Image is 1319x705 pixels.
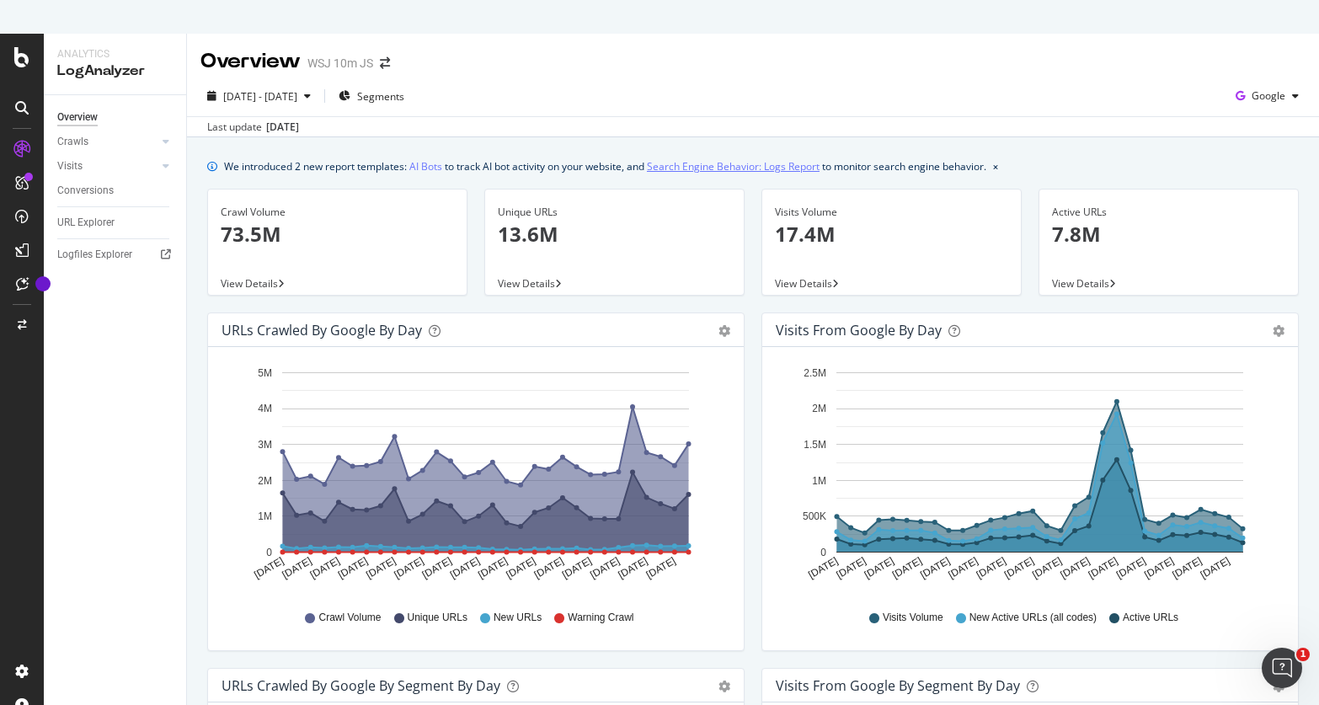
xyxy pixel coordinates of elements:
div: Overview [200,47,301,76]
text: [DATE] [532,555,566,581]
div: arrow-right-arrow-left [380,57,390,69]
a: Overview [57,109,174,126]
span: View Details [1052,276,1109,291]
a: Crawls [57,133,158,151]
text: [DATE] [364,555,398,581]
button: Google [1229,83,1306,109]
span: 1 [1296,648,1310,661]
text: [DATE] [280,555,314,581]
div: Last update [207,120,299,135]
text: [DATE] [588,555,622,581]
text: 4M [258,403,272,415]
div: gear [718,681,730,692]
text: 1M [258,510,272,522]
div: URLs Crawled by Google by day [222,322,422,339]
span: Active URLs [1123,611,1178,625]
text: [DATE] [1030,555,1064,581]
text: 2.5M [804,367,826,379]
a: Visits [57,158,158,175]
text: [DATE] [252,555,286,581]
svg: A chart. [776,361,1284,595]
button: Segments [332,83,411,109]
p: 73.5M [221,220,454,248]
text: 2M [258,475,272,487]
span: Unique URLs [408,611,467,625]
text: [DATE] [862,555,896,581]
text: [DATE] [560,555,594,581]
text: 5M [258,367,272,379]
a: Search Engine Behavior: Logs Report [647,158,820,175]
svg: A chart. [222,361,730,595]
text: [DATE] [1002,555,1036,581]
text: 1M [812,475,826,487]
text: [DATE] [1114,555,1148,581]
div: Tooltip anchor [35,276,51,291]
text: [DATE] [947,555,980,581]
div: Visits from Google By Segment By Day [776,677,1020,694]
span: Segments [357,89,404,104]
div: info banner [207,158,1299,175]
a: URL Explorer [57,214,174,232]
span: New URLs [494,611,542,625]
text: 1.5M [804,439,826,451]
text: [DATE] [392,555,426,581]
div: Visits Volume [775,205,1008,220]
div: WSJ 10m JS [307,55,373,72]
span: Crawl Volume [318,611,381,625]
text: [DATE] [336,555,370,581]
text: [DATE] [308,555,342,581]
span: Google [1252,88,1285,103]
text: [DATE] [1171,555,1204,581]
div: We introduced 2 new report templates: to track AI bot activity on your website, and to monitor se... [224,158,986,175]
text: [DATE] [918,555,952,581]
text: [DATE] [806,555,840,581]
p: 7.8M [1052,220,1285,248]
div: Crawls [57,133,88,151]
div: Visits from Google by day [776,322,942,339]
span: Warning Crawl [568,611,633,625]
text: [DATE] [1142,555,1176,581]
button: [DATE] - [DATE] [200,83,318,109]
div: Active URLs [1052,205,1285,220]
a: Conversions [57,182,174,200]
text: [DATE] [644,555,678,581]
text: [DATE] [1087,555,1120,581]
div: [DATE] [266,120,299,135]
text: [DATE] [420,555,454,581]
div: Visits [57,158,83,175]
p: 13.6M [498,220,731,248]
div: Analytics [57,47,173,61]
span: [DATE] - [DATE] [223,89,297,104]
div: Conversions [57,182,114,200]
div: URL Explorer [57,214,115,232]
text: 0 [266,547,272,558]
text: [DATE] [448,555,482,581]
text: [DATE] [505,555,538,581]
div: Logfiles Explorer [57,246,132,264]
div: gear [718,325,730,337]
a: Logfiles Explorer [57,246,174,264]
text: [DATE] [835,555,868,581]
div: Crawl Volume [221,205,454,220]
text: 500K [803,510,826,522]
div: URLs Crawled by Google By Segment By Day [222,677,500,694]
text: 0 [820,547,826,558]
text: [DATE] [1199,555,1232,581]
button: close banner [989,154,1002,179]
text: 3M [258,439,272,451]
text: [DATE] [617,555,650,581]
div: gear [1273,325,1284,337]
span: View Details [775,276,832,291]
span: View Details [221,276,278,291]
div: Unique URLs [498,205,731,220]
span: Visits Volume [883,611,943,625]
span: New Active URLs (all codes) [969,611,1097,625]
p: 17.4M [775,220,1008,248]
text: [DATE] [1059,555,1092,581]
text: [DATE] [476,555,510,581]
text: [DATE] [890,555,924,581]
a: AI Bots [409,158,442,175]
span: View Details [498,276,555,291]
